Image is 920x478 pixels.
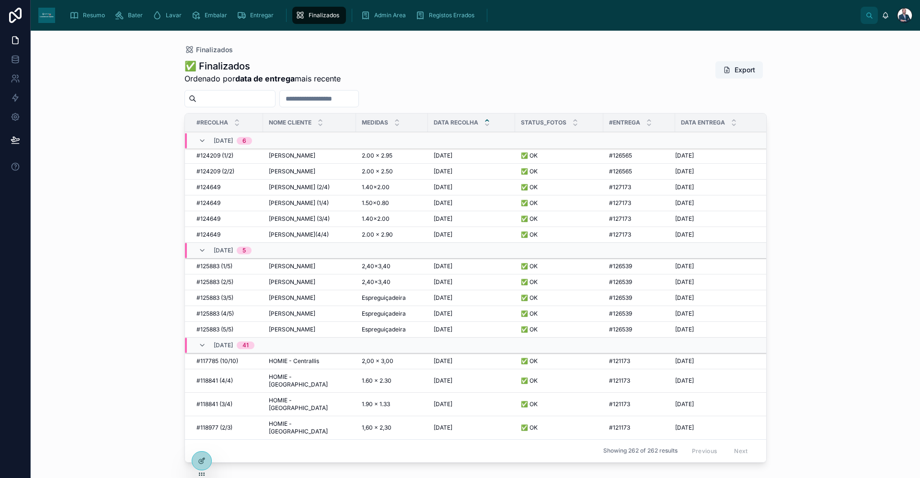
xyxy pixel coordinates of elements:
span: [DATE] [675,424,694,432]
a: #125883 (4/5) [196,310,257,318]
a: 2,40×3,40 [362,262,422,270]
a: #126539 [609,326,669,333]
a: [PERSON_NAME] [269,294,350,302]
span: ✅ OK [521,199,538,207]
span: #118977 (2/3) [196,424,232,432]
a: [DATE] [675,278,756,286]
a: [DATE] [434,310,509,318]
a: [DATE] [675,294,756,302]
a: Admin Area [358,7,413,24]
a: #126539 [609,278,669,286]
a: #118841 (3/4) [196,400,257,408]
a: Resumo [67,7,112,24]
a: Espreguiçadeira [362,310,422,318]
span: [DATE] [675,262,694,270]
span: #124209 (2/2) [196,168,234,175]
a: 2.00 x 2.90 [362,231,422,239]
span: #127173 [609,199,631,207]
a: [PERSON_NAME] [269,168,350,175]
span: [DATE] [434,262,452,270]
span: #126565 [609,152,632,159]
span: [DATE] [675,231,694,239]
strong: data de entrega [235,74,295,83]
span: [DATE] [214,137,233,145]
a: [DATE] [675,168,756,175]
a: [DATE] [434,377,509,385]
span: [DATE] [675,152,694,159]
a: #121173 [609,357,669,365]
span: [DATE] [675,400,694,408]
a: [DATE] [434,357,509,365]
span: ✅ OK [521,168,538,175]
span: Finalizados [309,11,339,19]
a: 2,00 × 3,00 [362,357,422,365]
a: [PERSON_NAME](4/4) [269,231,350,239]
span: [DATE] [675,326,694,333]
a: [DATE] [675,400,756,408]
span: 1,60 × 2,30 [362,424,391,432]
span: #126539 [609,310,632,318]
a: 2,40×3,40 [362,278,422,286]
span: HOMIE - [GEOGRAPHIC_DATA] [269,420,350,435]
span: [DATE] [675,294,694,302]
span: Admin Area [374,11,406,19]
a: ✅ OK [521,231,598,239]
span: #Recolha [196,119,228,126]
a: [PERSON_NAME] [269,326,350,333]
a: [DATE] [434,262,509,270]
span: 2.00 x 2.90 [362,231,393,239]
span: [DATE] [675,215,694,223]
span: [DATE] [675,199,694,207]
a: [DATE] [675,424,756,432]
a: [DATE] [675,152,756,159]
span: #124649 [196,231,220,239]
span: [DATE] [434,326,452,333]
a: #118977 (2/3) [196,424,257,432]
div: 6 [242,137,246,145]
a: [DATE] [675,262,756,270]
a: ✅ OK [521,294,598,302]
span: Ordenado por mais recente [184,73,341,84]
a: #124649 [196,183,257,191]
span: #126539 [609,326,632,333]
span: Data Recolha [434,119,478,126]
a: [PERSON_NAME] [269,278,350,286]
a: #121173 [609,424,669,432]
a: ✅ OK [521,310,598,318]
span: ✅ OK [521,310,538,318]
span: [DATE] [434,199,452,207]
a: [DATE] [675,357,756,365]
a: Registos Errados [413,7,481,24]
a: ✅ OK [521,262,598,270]
a: [PERSON_NAME] (3/4) [269,215,350,223]
span: #124649 [196,199,220,207]
a: #126565 [609,168,669,175]
a: [DATE] [675,199,756,207]
span: #127173 [609,215,631,223]
a: Espreguiçadeira [362,326,422,333]
a: #125883 (1/5) [196,262,257,270]
a: 1.90 x 1.33 [362,400,422,408]
span: ✅ OK [521,152,538,159]
span: [DATE] [675,168,694,175]
span: [DATE] [675,278,694,286]
span: #126565 [609,168,632,175]
span: #121173 [609,424,630,432]
a: ✅ OK [521,183,598,191]
a: [DATE] [675,310,756,318]
a: Finalizados [184,45,233,55]
span: [PERSON_NAME](4/4) [269,231,329,239]
a: #124209 (1/2) [196,152,257,159]
a: [DATE] [434,199,509,207]
span: [PERSON_NAME] [269,310,315,318]
span: Espreguiçadeira [362,326,406,333]
a: 1.50x0.80 [362,199,422,207]
span: [DATE] [434,424,452,432]
span: [PERSON_NAME] [269,278,315,286]
span: #117785 (10/10) [196,357,238,365]
a: [DATE] [434,168,509,175]
a: #126539 [609,262,669,270]
a: #125883 (3/5) [196,294,257,302]
a: #126565 [609,152,669,159]
span: Finalizados [196,45,233,55]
